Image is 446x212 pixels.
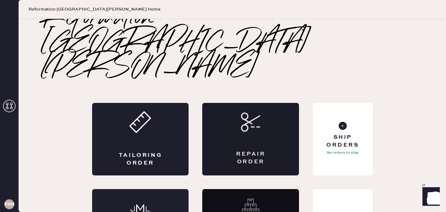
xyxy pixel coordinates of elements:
span: Reformation [GEOGRAPHIC_DATA][PERSON_NAME] Home [29,6,160,12]
h2: Reformation [GEOGRAPHIC_DATA][PERSON_NAME] [43,6,421,81]
div: Tailoring Order [117,152,164,167]
div: Repair Order [227,150,274,166]
iframe: Front Chat [417,184,443,211]
div: Ship Orders [318,134,368,149]
h3: RSMA [4,202,14,206]
p: No orders to ship [327,149,359,157]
